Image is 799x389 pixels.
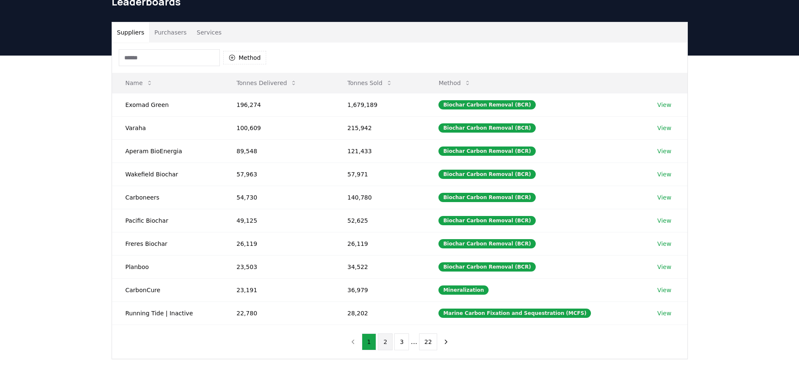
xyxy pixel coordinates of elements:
td: 22,780 [223,301,334,325]
button: 3 [394,333,409,350]
div: Marine Carbon Fixation and Sequestration (MCFS) [438,309,591,318]
a: View [657,286,671,294]
td: CarbonCure [112,278,223,301]
td: 49,125 [223,209,334,232]
a: View [657,101,671,109]
td: Pacific Biochar [112,209,223,232]
button: Method [432,75,478,91]
td: 196,274 [223,93,334,116]
td: 23,191 [223,278,334,301]
button: Purchasers [149,22,192,43]
li: ... [411,337,417,347]
td: 26,119 [334,232,425,255]
div: Biochar Carbon Removal (BCR) [438,147,535,156]
td: Carboneers [112,186,223,209]
button: Method [223,51,267,64]
td: Wakefield Biochar [112,163,223,186]
td: 23,503 [223,255,334,278]
div: Biochar Carbon Removal (BCR) [438,123,535,133]
button: 1 [362,333,377,350]
td: 1,679,189 [334,93,425,116]
td: 57,963 [223,163,334,186]
td: Aperam BioEnergia [112,139,223,163]
div: Mineralization [438,285,489,295]
a: View [657,309,671,317]
button: Suppliers [112,22,150,43]
div: Biochar Carbon Removal (BCR) [438,170,535,179]
td: Planboo [112,255,223,278]
button: Tonnes Delivered [230,75,304,91]
td: 36,979 [334,278,425,301]
div: Biochar Carbon Removal (BCR) [438,216,535,225]
div: Biochar Carbon Removal (BCR) [438,262,535,272]
td: Freres Biochar [112,232,223,255]
td: 140,780 [334,186,425,209]
td: 26,119 [223,232,334,255]
a: View [657,147,671,155]
td: 52,625 [334,209,425,232]
a: View [657,124,671,132]
a: View [657,193,671,202]
div: Biochar Carbon Removal (BCR) [438,100,535,109]
td: 28,202 [334,301,425,325]
td: 100,609 [223,116,334,139]
td: 215,942 [334,116,425,139]
button: 2 [378,333,393,350]
a: View [657,170,671,179]
td: 89,548 [223,139,334,163]
td: 34,522 [334,255,425,278]
td: 57,971 [334,163,425,186]
div: Biochar Carbon Removal (BCR) [438,239,535,248]
td: Exomad Green [112,93,223,116]
td: Running Tide | Inactive [112,301,223,325]
button: Tonnes Sold [341,75,399,91]
button: next page [439,333,453,350]
a: View [657,263,671,271]
div: Biochar Carbon Removal (BCR) [438,193,535,202]
td: 121,433 [334,139,425,163]
a: View [657,216,671,225]
button: Services [192,22,227,43]
td: 54,730 [223,186,334,209]
button: Name [119,75,160,91]
button: 22 [419,333,438,350]
td: Varaha [112,116,223,139]
a: View [657,240,671,248]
